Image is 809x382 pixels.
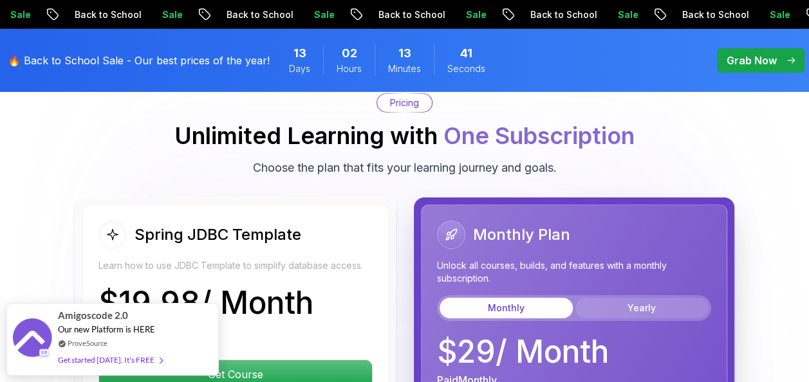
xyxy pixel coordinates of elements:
[8,53,270,68] p: 🔥 Back to School Sale - Our best prices of the year!
[13,318,51,360] img: provesource social proof notification image
[447,62,485,75] span: Seconds
[514,8,601,21] p: Back to School
[253,159,557,177] p: Choose the plan that fits your learning journey and goals.
[665,8,753,21] p: Back to School
[58,324,155,334] span: Our new Platform is HERE
[293,44,306,62] span: 13 Days
[135,224,301,245] h2: Spring JDBC Template
[297,8,339,21] p: Sale
[58,352,162,367] div: Get started [DATE]. It's FREE
[575,298,709,318] button: Yearly
[443,122,635,150] span: One Subscription
[362,8,449,21] p: Back to School
[337,62,362,75] span: Hours
[390,96,419,109] p: Pricing
[68,338,107,349] a: ProveSource
[398,44,411,62] span: 13 Minutes
[449,8,490,21] p: Sale
[174,123,635,149] h2: Unlimited Learning with
[473,224,570,245] h2: Monthly Plan
[58,8,145,21] p: Back to School
[58,308,128,323] span: Amigoscode 2.0
[437,336,609,367] p: $ 29 / Month
[440,298,573,318] button: Monthly
[98,287,313,318] p: $ 19.98 / Month
[388,62,421,75] span: Minutes
[145,8,187,21] p: Sale
[210,8,297,21] p: Back to School
[98,368,373,381] a: Get Course
[289,62,310,75] span: Days
[753,8,794,21] p: Sale
[342,44,357,62] span: 2 Hours
[727,53,777,68] p: Grab Now
[437,259,711,285] p: Unlock all courses, builds, and features with a monthly subscription.
[98,259,373,272] p: Learn how to use JDBC Template to simplify database access.
[601,8,642,21] p: Sale
[460,44,472,62] span: 41 Seconds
